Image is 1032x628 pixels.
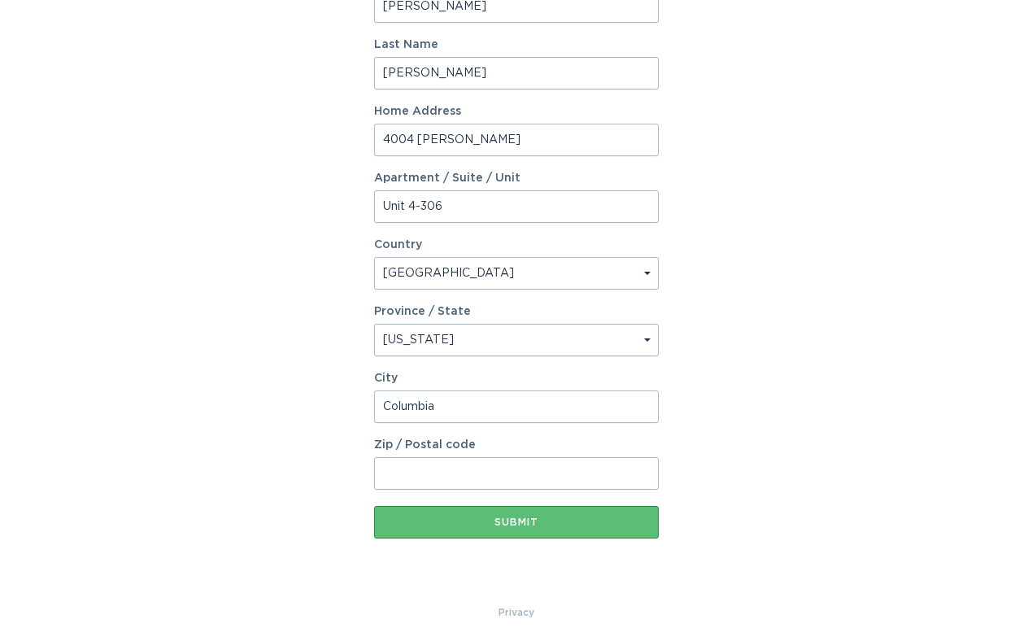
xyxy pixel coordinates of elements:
button: Submit [374,506,659,539]
label: Country [374,239,422,251]
a: Privacy Policy & Terms of Use [499,604,534,621]
label: Zip / Postal code [374,439,659,451]
label: Home Address [374,106,659,117]
label: City [374,373,659,384]
label: Province / State [374,306,471,317]
label: Last Name [374,39,659,50]
label: Apartment / Suite / Unit [374,172,659,184]
div: Submit [382,517,651,527]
